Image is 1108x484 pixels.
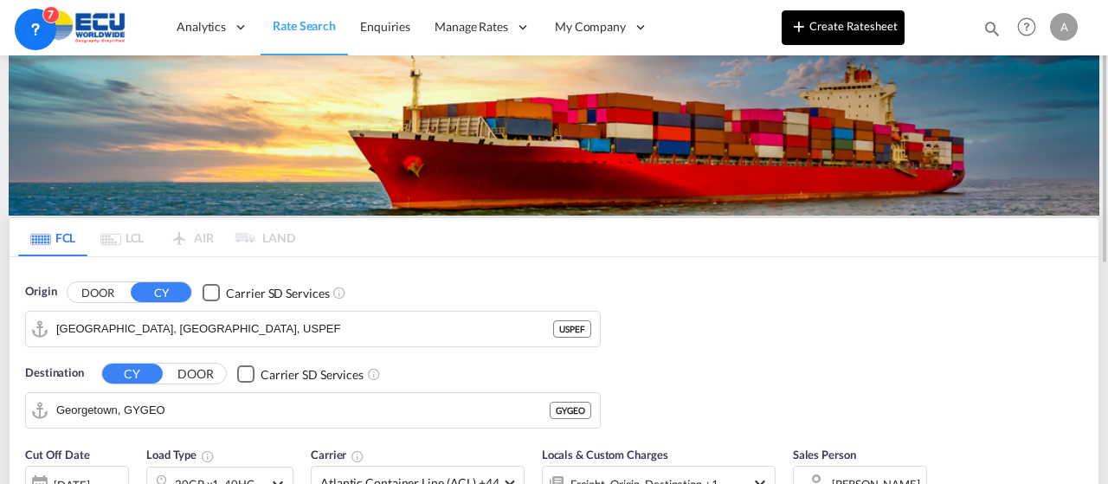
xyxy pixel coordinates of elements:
[261,366,364,384] div: Carrier SD Services
[203,283,329,301] md-checkbox: Checkbox No Ink
[550,402,591,419] div: GYGEO
[555,18,626,35] span: My Company
[177,18,226,35] span: Analytics
[25,365,84,382] span: Destination
[367,367,381,381] md-icon: Unchecked: Search for CY (Container Yard) services for all selected carriers.Checked : Search for...
[68,282,128,302] button: DOOR
[9,55,1099,216] img: LCL+%26+FCL+BACKGROUND.png
[351,449,364,463] md-icon: The selected Trucker/Carrierwill be displayed in the rate results If the rates are from another f...
[18,218,295,256] md-pagination-wrapper: Use the left and right arrow keys to navigate between tabs
[982,19,1002,38] md-icon: icon-magnify
[56,316,553,342] input: Search by Port
[332,286,346,300] md-icon: Unchecked: Search for CY (Container Yard) services for all selected carriers.Checked : Search for...
[782,10,905,45] button: icon-plus 400-fgCreate Ratesheet
[553,320,591,338] div: USPEF
[360,19,410,34] span: Enquiries
[982,19,1002,45] div: icon-magnify
[18,218,87,256] md-tab-item: FCL
[25,448,90,461] span: Cut Off Date
[435,18,508,35] span: Manage Rates
[793,448,856,461] span: Sales Person
[26,312,600,346] md-input-container: Port Everglades, FL, USPEF
[165,364,226,384] button: DOOR
[1012,12,1041,42] span: Help
[789,16,809,36] md-icon: icon-plus 400-fg
[1012,12,1050,43] div: Help
[311,448,364,461] span: Carrier
[102,364,163,384] button: CY
[273,18,336,33] span: Rate Search
[26,8,143,47] img: 6cccb1402a9411edb762cf9624ab9cda.png
[1050,13,1078,41] div: A
[542,448,668,461] span: Locals & Custom Charges
[25,283,56,300] span: Origin
[26,393,600,428] md-input-container: Georgetown, GYGEO
[131,282,191,302] button: CY
[146,448,215,461] span: Load Type
[56,397,550,423] input: Search by Port
[237,365,364,383] md-checkbox: Checkbox No Ink
[226,285,329,302] div: Carrier SD Services
[201,449,215,463] md-icon: icon-information-outline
